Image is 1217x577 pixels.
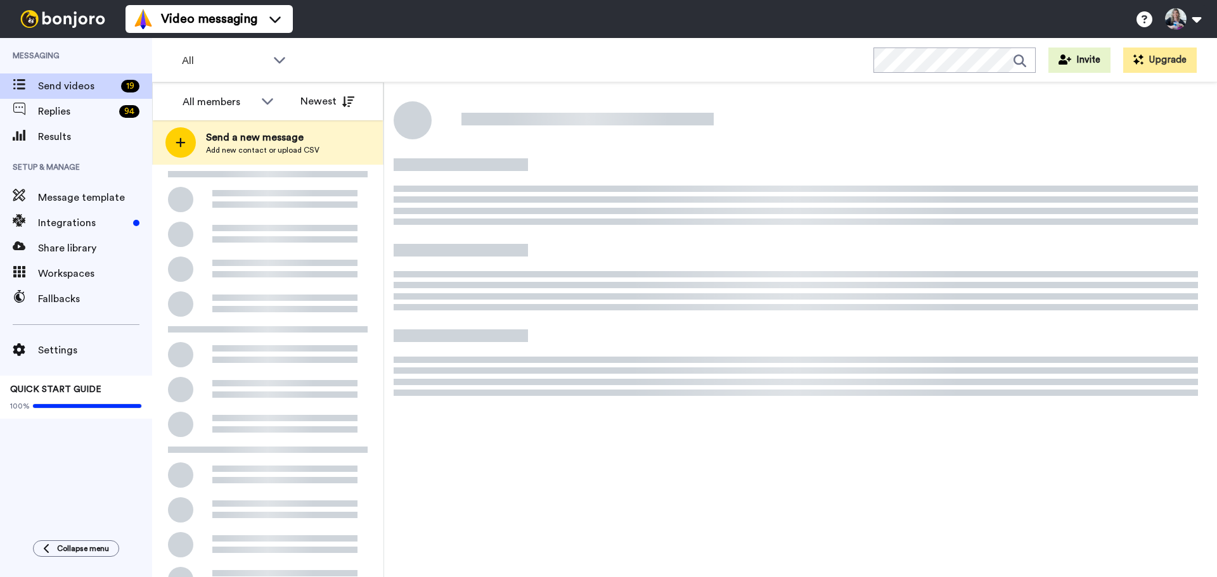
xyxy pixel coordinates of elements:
span: Message template [38,190,152,205]
button: Invite [1048,48,1111,73]
img: bj-logo-header-white.svg [15,10,110,28]
div: 19 [121,80,139,92]
span: Fallbacks [38,291,152,307]
div: 94 [119,105,139,118]
span: Workspaces [38,266,152,281]
span: Settings [38,343,152,358]
span: All [182,53,267,68]
span: Collapse menu [57,543,109,554]
span: Integrations [38,215,128,231]
span: Replies [38,104,114,119]
img: vm-color.svg [133,9,153,29]
span: Results [38,129,152,144]
button: Upgrade [1123,48,1197,73]
span: Send videos [38,79,116,94]
span: 100% [10,401,30,411]
button: Collapse menu [33,540,119,557]
span: Video messaging [161,10,257,28]
button: Newest [291,89,364,114]
span: Add new contact or upload CSV [206,145,319,155]
span: Share library [38,241,152,256]
span: Send a new message [206,130,319,145]
div: All members [183,94,255,110]
span: QUICK START GUIDE [10,385,101,394]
